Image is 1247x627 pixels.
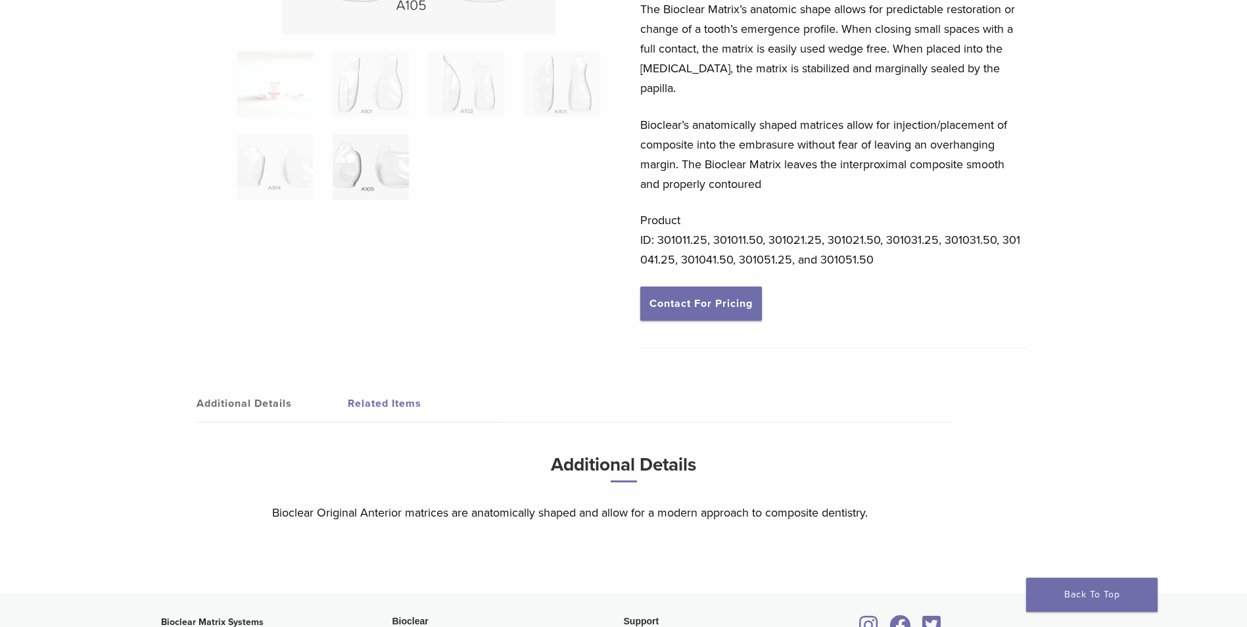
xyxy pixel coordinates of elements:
[272,449,976,493] h3: Additional Details
[524,51,600,117] img: Original Anterior Matrix - A Series - Image 4
[640,115,1027,194] p: Bioclear’s anatomically shaped matrices allow for injection/placement of composite into the embra...
[429,51,504,117] img: Original Anterior Matrix - A Series - Image 3
[392,616,429,626] span: Bioclear
[348,385,499,422] a: Related Items
[640,287,762,321] a: Contact For Pricing
[272,503,976,522] p: Bioclear Original Anterior matrices are anatomically shaped and allow for a modern approach to co...
[624,616,659,626] span: Support
[1026,578,1158,612] a: Back To Top
[197,385,348,422] a: Additional Details
[333,51,408,117] img: Original Anterior Matrix - A Series - Image 2
[640,210,1027,269] p: Product ID: 301011.25, 301011.50, 301021.25, 301021.50, 301031.25, 301031.50, 301041.25, 301041.5...
[237,134,313,200] img: Original Anterior Matrix - A Series - Image 5
[237,51,313,117] img: Anterior-Original-A-Series-Matrices-324x324.jpg
[333,134,408,200] img: Original Anterior Matrix - A Series - Image 6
